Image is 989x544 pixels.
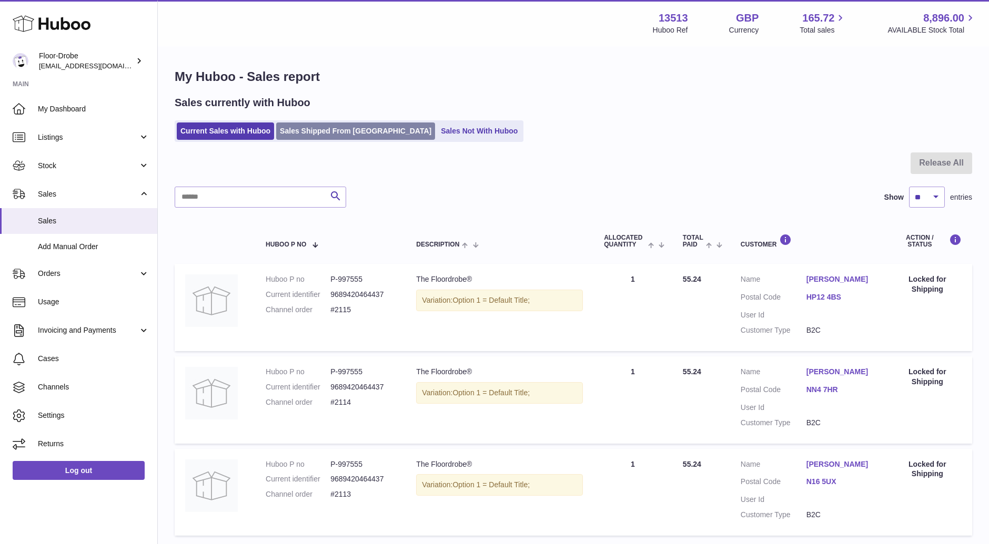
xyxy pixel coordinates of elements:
dt: Customer Type [741,325,806,335]
span: Total sales [800,25,846,35]
td: 1 [593,356,672,444]
div: The Floordrobe® [416,459,583,469]
div: Huboo Ref [653,25,688,35]
span: Settings [38,410,149,420]
dd: P-997555 [330,459,395,469]
dt: Name [741,459,806,472]
div: Variation: [416,474,583,496]
dd: P-997555 [330,367,395,377]
dd: 9689420464437 [330,290,395,300]
dt: Huboo P no [266,274,330,284]
span: Cases [38,354,149,364]
dd: #2115 [330,305,395,315]
a: Sales Shipped From [GEOGRAPHIC_DATA] [276,122,435,140]
div: Locked for Shipping [893,274,962,294]
a: [PERSON_NAME] [806,367,872,377]
div: Locked for Shipping [893,367,962,387]
dt: Huboo P no [266,459,330,469]
span: Listings [38,132,138,142]
dt: Postal Code [741,385,806,397]
a: 165.72 Total sales [800,11,846,35]
dd: #2113 [330,489,395,499]
a: [PERSON_NAME] [806,274,872,284]
span: Add Manual Order [38,242,149,252]
dd: #2114 [330,397,395,407]
a: [PERSON_NAME] [806,459,872,469]
span: entries [950,192,972,202]
dt: User Id [741,495,806,505]
a: N16 5UX [806,477,872,487]
div: Customer [741,234,872,248]
dt: Current identifier [266,474,330,484]
div: Locked for Shipping [893,459,962,479]
div: Variation: [416,290,583,311]
dd: B2C [806,325,872,335]
span: Option 1 = Default Title; [452,296,530,304]
div: Floor-Drobe [39,51,134,71]
dt: Name [741,367,806,379]
span: Sales [38,216,149,226]
span: Option 1 = Default Title; [452,480,530,489]
span: Total paid [683,234,703,248]
span: Sales [38,189,138,199]
strong: GBP [736,11,759,25]
dt: Name [741,274,806,287]
img: no-photo.jpg [185,459,238,512]
td: 1 [593,449,672,536]
dt: User Id [741,310,806,320]
span: [EMAIL_ADDRESS][DOMAIN_NAME] [39,61,155,70]
span: My Dashboard [38,104,149,114]
a: Current Sales with Huboo [177,122,274,140]
span: Invoicing and Payments [38,325,138,335]
span: Orders [38,269,138,279]
span: 8,896.00 [923,11,964,25]
dt: Channel order [266,489,330,499]
img: no-photo.jpg [185,367,238,419]
div: Variation: [416,382,583,404]
span: 55.24 [683,367,701,376]
label: Show [884,192,904,202]
div: Currency [729,25,759,35]
span: Option 1 = Default Title; [452,388,530,397]
div: The Floordrobe® [416,367,583,377]
span: Returns [38,439,149,449]
span: AVAILABLE Stock Total [887,25,976,35]
dt: Customer Type [741,418,806,428]
dd: 9689420464437 [330,382,395,392]
span: ALLOCATED Quantity [604,234,645,248]
div: The Floordrobe® [416,274,583,284]
span: 55.24 [683,460,701,468]
dd: P-997555 [330,274,395,284]
a: Log out [13,461,145,480]
dt: Postal Code [741,477,806,489]
h1: My Huboo - Sales report [175,68,972,85]
span: Description [416,241,459,248]
span: Usage [38,297,149,307]
a: 8,896.00 AVAILABLE Stock Total [887,11,976,35]
td: 1 [593,264,672,351]
dt: Huboo P no [266,367,330,377]
a: HP12 4BS [806,292,872,302]
span: Channels [38,382,149,392]
dt: User Id [741,403,806,413]
dd: B2C [806,510,872,520]
a: Sales Not With Huboo [437,122,521,140]
a: NN4 7HR [806,385,872,395]
span: Stock [38,161,138,171]
strong: 13513 [659,11,688,25]
h2: Sales currently with Huboo [175,96,310,110]
dd: 9689420464437 [330,474,395,484]
dt: Current identifier [266,382,330,392]
img: jthurling@live.com [13,53,28,69]
dt: Channel order [266,305,330,315]
dt: Customer Type [741,510,806,520]
span: 165.72 [802,11,834,25]
span: Huboo P no [266,241,306,248]
dt: Channel order [266,397,330,407]
span: 55.24 [683,275,701,283]
dt: Current identifier [266,290,330,300]
img: no-photo.jpg [185,274,238,327]
dt: Postal Code [741,292,806,305]
dd: B2C [806,418,872,428]
div: Action / Status [893,234,962,248]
